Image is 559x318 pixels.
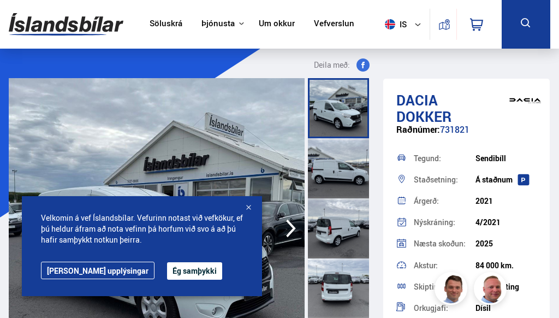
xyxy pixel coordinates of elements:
[167,262,222,280] button: Ég samþykki
[150,19,182,30] a: Söluskrá
[414,176,475,184] div: Staðsetning:
[414,219,475,226] div: Nýskráning:
[414,304,475,312] div: Orkugjafi:
[436,274,469,307] img: FbJEzSuNWCJXmdc-.webp
[475,218,537,227] div: 4/2021
[414,240,475,248] div: Næsta skoðun:
[475,261,537,270] div: 84 000 km.
[201,19,235,29] button: Þjónusta
[414,262,475,269] div: Akstur:
[414,155,475,162] div: Tegund:
[414,283,475,291] div: Skipting:
[475,197,537,205] div: 2021
[475,304,537,313] div: Dísil
[380,8,430,40] button: is
[509,87,542,114] img: brand logo
[475,175,537,184] div: Á staðnum
[475,239,537,248] div: 2025
[396,125,537,146] div: 731821
[475,154,537,163] div: Sendibíll
[385,19,395,30] img: svg+xml;base64,PHN2ZyB4bWxucz0iaHR0cDovL3d3dy53My5vcmcvMjAwMC9zdmciIHdpZHRoPSI1MTIiIGhlaWdodD0iNT...
[314,19,354,30] a: Vefverslun
[9,7,123,42] img: G0Ugv5HjCgRt.svg
[396,90,438,110] span: Dacia
[259,19,295,30] a: Um okkur
[475,274,508,307] img: siFngHWaQ9KaOqBr.png
[41,262,154,279] a: [PERSON_NAME] upplýsingar
[396,123,440,136] span: Raðnúmer:
[314,58,350,72] span: Deila með:
[303,58,374,72] button: Deila með:
[396,107,451,126] span: Dokker
[380,19,408,30] span: is
[414,197,475,205] div: Árgerð:
[41,213,243,245] span: Velkomin á vef Íslandsbílar. Vefurinn notast við vefkökur, ef þú heldur áfram að nota vefinn þá h...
